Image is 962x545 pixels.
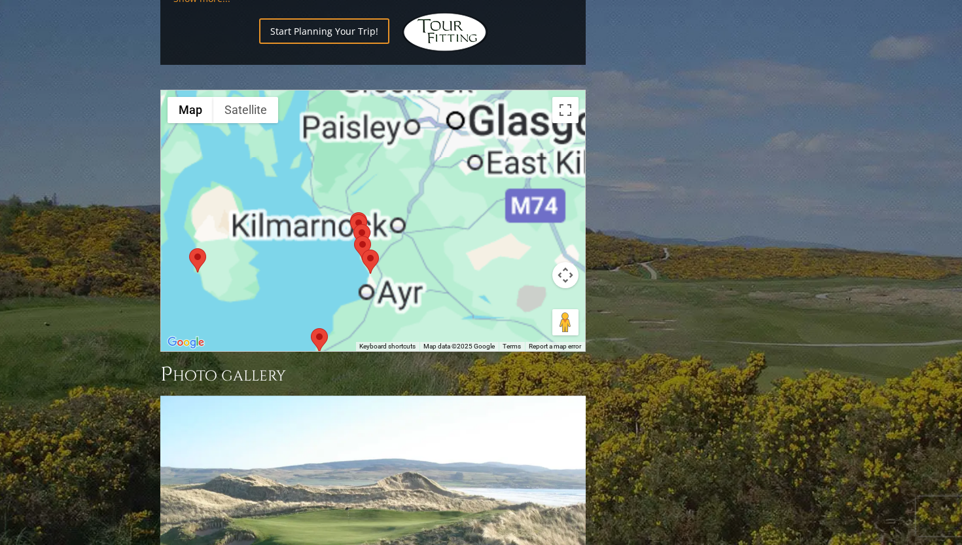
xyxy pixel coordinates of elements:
img: Hidden Links [402,12,488,52]
button: Map camera controls [552,262,579,288]
button: Toggle fullscreen view [552,97,579,123]
button: Keyboard shortcuts [359,342,416,351]
button: Show street map [168,97,213,123]
button: Show satellite imagery [213,97,278,123]
span: Map data ©2025 Google [423,343,495,350]
button: Drag Pegman onto the map to open Street View [552,309,579,335]
a: Start Planning Your Trip! [259,18,389,44]
a: Terms (opens in new tab) [503,343,521,350]
img: Google [164,334,207,351]
a: Open this area in Google Maps (opens a new window) [164,334,207,351]
a: Report a map error [529,343,581,350]
h3: Photo Gallery [160,362,586,388]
